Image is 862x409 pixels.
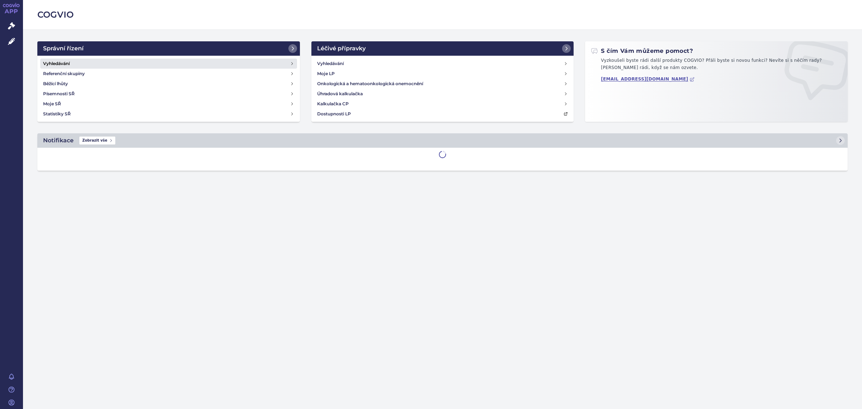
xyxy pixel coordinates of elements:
[591,47,693,55] h2: S čím Vám můžeme pomoct?
[317,80,423,87] h4: Onkologická a hematoonkologická onemocnění
[43,80,68,87] h4: Běžící lhůty
[37,9,848,21] h2: COGVIO
[43,90,75,97] h4: Písemnosti SŘ
[591,57,842,74] p: Vyzkoušeli byste rádi další produkty COGVIO? Přáli byste si novou funkci? Nevíte si s něčím rady?...
[317,90,363,97] h4: Úhradová kalkulačka
[314,89,571,99] a: Úhradová kalkulačka
[40,109,297,119] a: Statistiky SŘ
[43,110,71,118] h4: Statistiky SŘ
[601,77,695,82] a: [EMAIL_ADDRESS][DOMAIN_NAME]
[43,100,61,107] h4: Moje SŘ
[79,137,115,144] span: Zobrazit vše
[311,41,574,56] a: Léčivé přípravky
[40,59,297,69] a: Vyhledávání
[317,60,344,67] h4: Vyhledávání
[314,59,571,69] a: Vyhledávání
[314,79,571,89] a: Onkologická a hematoonkologická onemocnění
[43,136,74,145] h2: Notifikace
[40,89,297,99] a: Písemnosti SŘ
[317,70,335,77] h4: Moje LP
[317,110,351,118] h4: Dostupnosti LP
[43,70,85,77] h4: Referenční skupiny
[314,109,571,119] a: Dostupnosti LP
[40,79,297,89] a: Běžící lhůty
[317,100,349,107] h4: Kalkulačka CP
[40,99,297,109] a: Moje SŘ
[43,44,84,53] h2: Správní řízení
[37,41,300,56] a: Správní řízení
[43,60,70,67] h4: Vyhledávání
[40,69,297,79] a: Referenční skupiny
[314,69,571,79] a: Moje LP
[314,99,571,109] a: Kalkulačka CP
[37,133,848,148] a: NotifikaceZobrazit vše
[317,44,366,53] h2: Léčivé přípravky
